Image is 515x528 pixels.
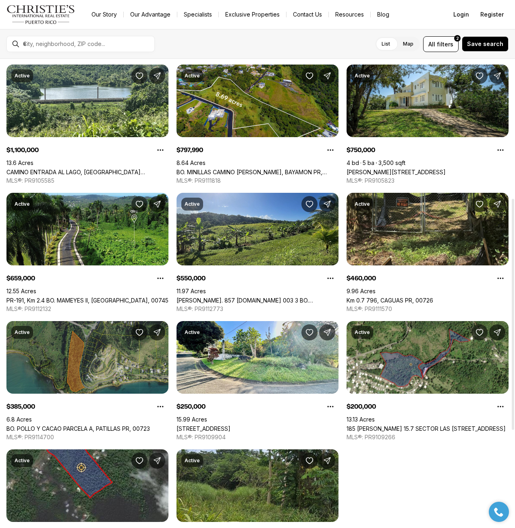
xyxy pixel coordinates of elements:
[462,36,509,52] button: Save search
[355,329,370,336] p: Active
[177,169,338,175] a: BO. MINILLAS CAMINO PABLO SILVA, BAYAMON PR, 00956
[15,457,30,464] p: Active
[6,425,150,432] a: BO. POLLO Y CACAO PARCELA A, PATILLAS PR, 00723
[489,68,505,84] button: Share Property
[177,425,231,432] a: Road 185 Barrio Cedros ROAD 185 BARRIO CEDROS, CAROLINA PR, 00987
[177,297,338,304] a: CARR. 857 KM.HM 003 3 BO. CANOVANILLAS, CAROLINA PR, 00987
[449,6,474,23] button: Login
[492,399,509,415] button: Property options
[489,196,505,212] button: Share Property
[301,453,318,469] button: Save Property: Km 9.1 SR-829 INT LOT 7 KM 9.1
[185,457,200,464] p: Active
[152,270,168,286] button: Property options
[355,73,370,79] p: Active
[347,297,433,304] a: Km 0.7 796, CAGUAS PR, 00726
[15,329,30,336] p: Active
[453,11,469,18] span: Login
[322,399,338,415] button: Property options
[428,40,435,48] span: All
[347,425,506,432] a: 185 CARR KM 15.7 SECTOR LAS 400 BO CUBUY, CANOVANAS PR, 00729
[149,196,165,212] button: Share Property
[149,68,165,84] button: Share Property
[371,9,396,20] a: Blog
[329,9,370,20] a: Resources
[476,6,509,23] button: Register
[319,196,335,212] button: Share Property
[124,9,177,20] a: Our Advantage
[149,324,165,340] button: Share Property
[301,68,318,84] button: Save Property: BO. MINILLAS CAMINO PABLO SILVA
[15,73,30,79] p: Active
[219,9,286,20] a: Exclusive Properties
[6,5,75,24] img: logo
[467,41,503,47] span: Save search
[456,35,459,42] span: 2
[131,453,147,469] button: Save Property: KM 11.1 941
[85,9,123,20] a: Our Story
[355,201,370,207] p: Active
[492,270,509,286] button: Property options
[6,297,168,304] a: PR-191, Km 2.4 BO. MAMEYES II, RIO GRANDE PR, 00745
[423,36,459,52] button: Allfilters2
[131,68,147,84] button: Save Property: CAMINO ENTRADA AL LAGO
[319,68,335,84] button: Share Property
[322,270,338,286] button: Property options
[489,324,505,340] button: Share Property
[287,9,328,20] button: Contact Us
[375,37,397,51] label: List
[319,453,335,469] button: Share Property
[347,169,446,175] a: Carr 797 JAGUEYES #35, AGUAS BUENAS PR, 00703
[492,142,509,158] button: Property options
[131,196,147,212] button: Save Property: PR-191, Km 2.4 BO. MAMEYES II
[152,142,168,158] button: Property options
[177,9,218,20] a: Specialists
[397,37,420,51] label: Map
[437,40,453,48] span: filters
[471,68,488,84] button: Save Property: Carr 797 JAGUEYES #35
[185,329,200,336] p: Active
[301,324,318,340] button: Save Property: Road 185 Barrio Cedros ROAD 185 BARRIO CEDROS
[185,73,200,79] p: Active
[471,196,488,212] button: Save Property: Km 0.7 796
[319,324,335,340] button: Share Property
[131,324,147,340] button: Save Property: BO. POLLO Y CACAO PARCELA A
[301,196,318,212] button: Save Property: CARR. 857 KM.HM 003 3 BO. CANOVANILLAS
[471,324,488,340] button: Save Property: 185 CARR KM 15.7 SECTOR LAS 400 BO CUBUY
[149,453,165,469] button: Share Property
[480,11,504,18] span: Register
[322,142,338,158] button: Property options
[152,399,168,415] button: Property options
[15,201,30,207] p: Active
[185,201,200,207] p: Active
[6,169,168,175] a: CAMINO ENTRADA AL LAGO, SAN JUAN PR, 00926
